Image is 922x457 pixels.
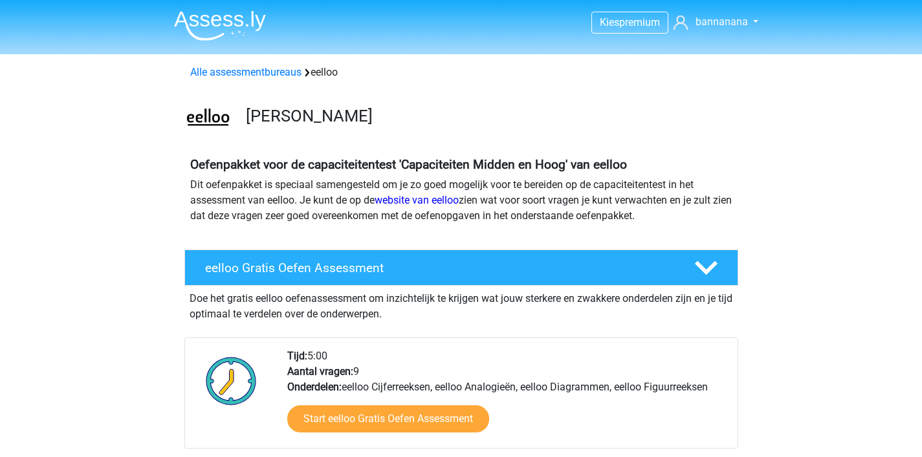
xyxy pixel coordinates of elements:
[668,14,759,30] a: bannanana
[174,10,266,41] img: Assessly
[190,66,302,78] a: Alle assessmentbureaus
[199,348,264,413] img: Klok
[592,14,668,31] a: Kiespremium
[287,381,342,393] b: Onderdelen:
[179,250,743,286] a: eelloo Gratis Oefen Assessment
[375,194,459,206] a: website van eelloo
[619,16,660,28] span: premium
[287,365,353,377] b: Aantal vragen:
[600,16,619,28] span: Kies
[190,177,732,224] p: Dit oefenpakket is speciaal samengesteld om je zo goed mogelijk voor te bereiden op de capaciteit...
[696,16,748,28] span: bannanana
[190,157,627,172] b: Oefenpakket voor de capaciteitentest 'Capaciteiten Midden en Hoog' van eelloo
[278,348,737,448] div: 5:00 9 eelloo Cijferreeksen, eelloo Analogieën, eelloo Diagrammen, eelloo Figuurreeksen
[184,286,738,322] div: Doe het gratis eelloo oefenassessment om inzichtelijk te krijgen wat jouw sterkere en zwakkere on...
[185,65,738,80] div: eelloo
[205,260,674,275] h4: eelloo Gratis Oefen Assessment
[287,405,489,432] a: Start eelloo Gratis Oefen Assessment
[185,96,231,142] img: eelloo.png
[246,106,728,126] h3: [PERSON_NAME]
[287,350,307,362] b: Tijd:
